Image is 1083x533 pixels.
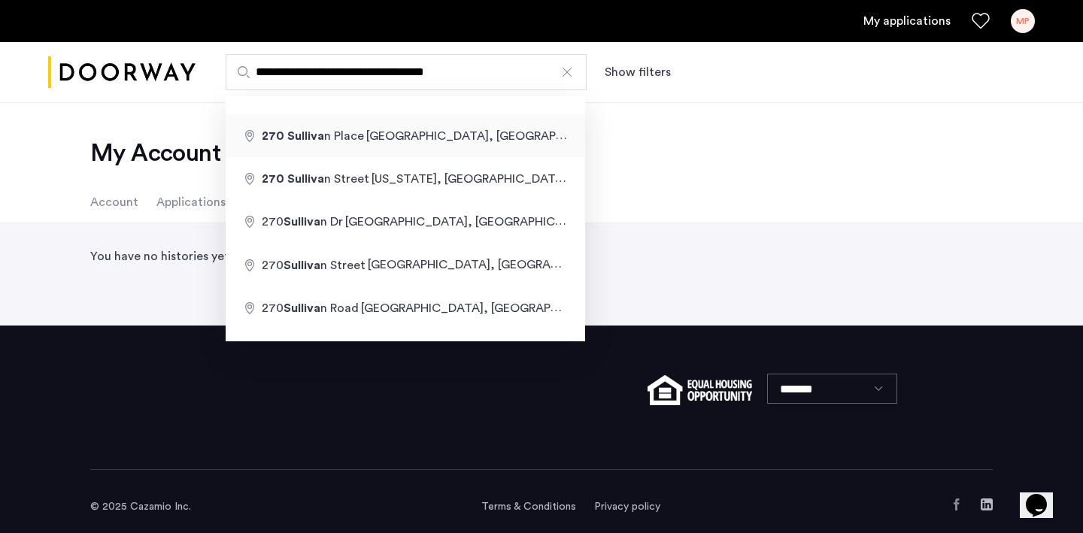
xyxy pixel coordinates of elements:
[262,216,345,228] span: 270 n Dr
[594,499,660,514] a: Privacy policy
[48,44,196,101] a: Cazamio logo
[1011,9,1035,33] div: MP
[372,172,697,185] span: [US_STATE], [GEOGRAPHIC_DATA], [GEOGRAPHIC_DATA]
[368,258,751,271] span: [GEOGRAPHIC_DATA], [GEOGRAPHIC_DATA], [GEOGRAPHIC_DATA]
[981,498,993,510] a: LinkedIn
[1020,473,1068,518] iframe: chat widget
[262,130,366,142] span: n Place
[226,54,587,90] input: Apartment Search
[156,181,226,223] li: Applications
[90,501,191,512] span: © 2025 Cazamio Inc.
[262,130,284,142] span: 270
[284,259,320,271] span: Sulliva
[284,216,320,228] span: Sulliva
[284,302,320,314] span: Sulliva
[863,12,951,30] a: My application
[972,12,990,30] a: Favorites
[90,138,993,168] h2: My Account
[951,498,963,510] a: Facebook
[262,259,368,271] span: 270 n Street
[345,215,728,228] span: [GEOGRAPHIC_DATA], [GEOGRAPHIC_DATA], [GEOGRAPHIC_DATA]
[366,129,749,142] span: [GEOGRAPHIC_DATA], [GEOGRAPHIC_DATA], [GEOGRAPHIC_DATA]
[481,499,576,514] a: Terms and conditions
[767,374,897,404] select: Language select
[361,301,744,314] span: [GEOGRAPHIC_DATA], [GEOGRAPHIC_DATA], [GEOGRAPHIC_DATA]
[90,181,138,223] li: Account
[262,302,361,314] span: 270 n Road
[90,247,993,265] div: You have no histories yet.
[262,173,324,185] span: 270 Sulliva
[262,173,372,185] span: n Street
[648,375,752,405] img: equal-housing.png
[48,44,196,101] img: logo
[605,63,671,81] button: Show or hide filters
[287,130,324,142] span: Sulliva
